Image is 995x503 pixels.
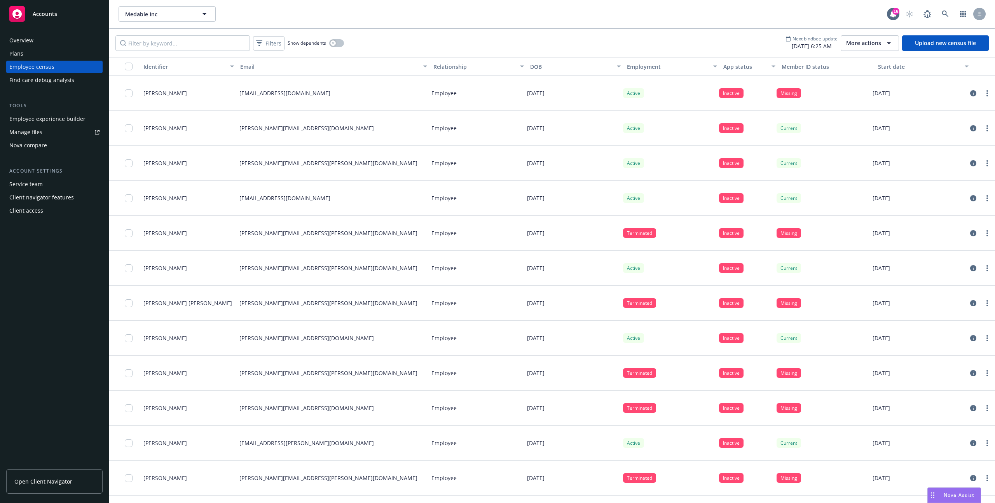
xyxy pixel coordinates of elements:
[125,63,133,70] input: Select all
[6,139,103,152] a: Nova compare
[239,439,374,447] p: [EMAIL_ADDRESS][PERSON_NAME][DOMAIN_NAME]
[928,488,937,503] div: Drag to move
[237,57,430,76] button: Email
[431,439,457,447] p: Employee
[719,298,744,308] div: Inactive
[983,159,992,168] a: more
[431,334,457,342] p: Employee
[239,159,417,167] p: [PERSON_NAME][EMAIL_ADDRESS][PERSON_NAME][DOMAIN_NAME]
[723,63,766,71] div: App status
[239,334,374,342] p: [PERSON_NAME][EMAIL_ADDRESS][DOMAIN_NAME]
[239,404,374,412] p: [PERSON_NAME][EMAIL_ADDRESS][DOMAIN_NAME]
[143,89,187,97] span: [PERSON_NAME]
[9,139,47,152] div: Nova compare
[143,474,187,482] span: [PERSON_NAME]
[6,34,103,47] a: Overview
[623,298,656,308] div: Terminated
[265,39,281,47] span: Filters
[873,194,890,202] p: [DATE]
[873,404,890,412] p: [DATE]
[14,477,72,486] span: Open Client Navigator
[527,194,545,202] p: [DATE]
[719,228,744,238] div: Inactive
[125,229,133,237] input: Toggle Row Selected
[125,159,133,167] input: Toggle Row Selected
[527,89,545,97] p: [DATE]
[431,229,457,237] p: Employee
[720,57,778,76] button: App status
[125,404,133,412] input: Toggle Row Selected
[983,369,992,378] a: more
[969,89,978,98] a: circleInformation
[719,158,744,168] div: Inactive
[782,63,872,71] div: Member ID status
[527,439,545,447] p: [DATE]
[983,124,992,133] a: more
[983,229,992,238] a: more
[125,299,133,307] input: Toggle Row Selected
[969,299,978,308] a: circleInformation
[143,229,187,237] span: [PERSON_NAME]
[777,403,801,413] div: Missing
[955,6,971,22] a: Switch app
[786,42,838,50] span: [DATE] 6:25 AM
[969,194,978,203] a: circleInformation
[623,263,644,273] div: Active
[969,124,978,133] a: circleInformation
[6,167,103,175] div: Account settings
[6,3,103,25] a: Accounts
[431,404,457,412] p: Employee
[143,63,225,71] div: Identifier
[433,63,515,71] div: Relationship
[777,88,801,98] div: Missing
[239,124,374,132] p: [PERSON_NAME][EMAIL_ADDRESS][DOMAIN_NAME]
[873,334,890,342] p: [DATE]
[9,191,74,204] div: Client navigator features
[624,57,721,76] button: Employment
[6,74,103,86] a: Find care debug analysis
[969,159,978,168] a: circleInformation
[793,35,838,42] span: Next bindbee update
[239,264,417,272] p: [PERSON_NAME][EMAIL_ADDRESS][PERSON_NAME][DOMAIN_NAME]
[9,34,33,47] div: Overview
[969,403,978,413] a: circleInformation
[527,334,545,342] p: [DATE]
[255,38,283,49] span: Filters
[239,194,330,202] p: [EMAIL_ADDRESS][DOMAIN_NAME]
[125,369,133,377] input: Toggle Row Selected
[719,193,744,203] div: Inactive
[623,473,656,483] div: Terminated
[983,473,992,483] a: more
[875,57,972,76] button: Start date
[119,6,216,22] button: Medable Inc
[937,6,953,22] a: Search
[719,438,744,448] div: Inactive
[983,299,992,308] a: more
[143,194,187,202] span: [PERSON_NAME]
[873,159,890,167] p: [DATE]
[983,264,992,273] a: more
[6,204,103,217] a: Client access
[6,47,103,60] a: Plans
[143,299,232,307] span: [PERSON_NAME] [PERSON_NAME]
[431,264,457,272] p: Employee
[527,404,545,412] p: [DATE]
[6,102,103,110] div: Tools
[115,35,250,51] input: Filter by keyword...
[846,39,881,47] span: More actions
[927,487,981,503] button: Nova Assist
[969,264,978,273] a: circleInformation
[777,473,801,483] div: Missing
[527,159,545,167] p: [DATE]
[873,229,890,237] p: [DATE]
[9,113,86,125] div: Employee experience builder
[9,178,43,190] div: Service team
[873,124,890,132] p: [DATE]
[527,57,624,76] button: DOB
[530,63,612,71] div: DOB
[431,299,457,307] p: Employee
[6,178,103,190] a: Service team
[623,193,644,203] div: Active
[527,369,545,377] p: [DATE]
[125,439,133,447] input: Toggle Row Selected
